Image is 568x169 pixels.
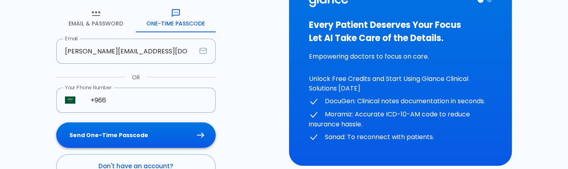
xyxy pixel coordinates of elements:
[56,39,196,64] input: dr.ahmed@clinic.com
[309,110,492,129] p: Moramiz: Accurate ICD-10-AM code to reduce insurance hassle.
[132,73,140,81] p: OR
[56,4,136,32] button: Email & Password
[309,18,492,45] h3: Every Patient Deserves Your Focus Let AI Take Care of the Details.
[309,52,492,61] p: Empowering doctors to focus on care.
[62,92,79,108] button: Select country
[56,122,216,148] button: Send One-Time Passcode
[136,4,216,32] button: One-Time Passcode
[65,35,78,42] label: Email
[309,74,492,93] p: Unlock Free Credits and Start Using Glance Clinical Solutions [DATE]
[65,84,112,91] label: Your Phone Number
[309,132,492,142] p: Sanad: To reconnect with patients.
[65,96,75,104] img: Saudi Arabia
[309,96,492,106] p: DocuGen: Clinical notes documentation in seconds.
